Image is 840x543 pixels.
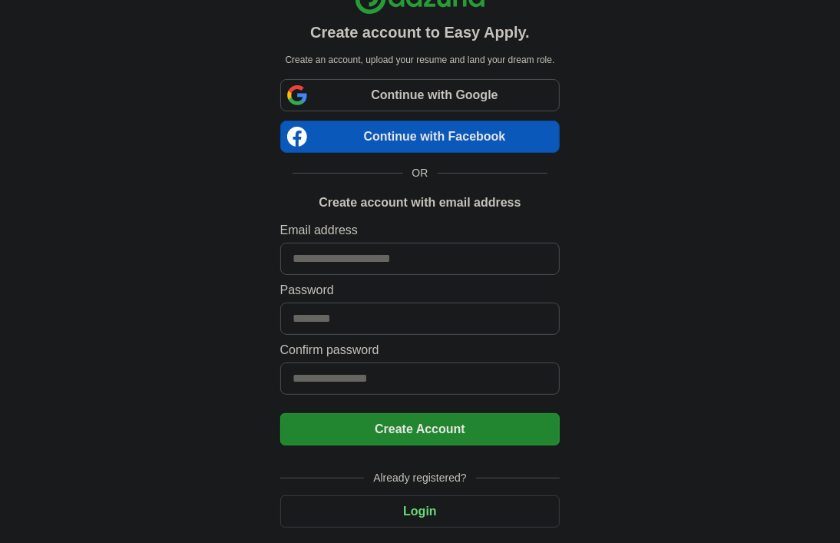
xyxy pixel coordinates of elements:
[319,194,521,212] h1: Create account with email address
[280,495,561,528] button: Login
[280,505,561,518] a: Login
[310,21,530,44] h1: Create account to Easy Apply.
[280,221,561,240] label: Email address
[283,53,557,67] p: Create an account, upload your resume and land your dream role.
[364,470,475,486] span: Already registered?
[280,413,561,445] button: Create Account
[280,79,561,111] a: Continue with Google
[403,165,438,181] span: OR
[280,121,561,153] a: Continue with Facebook
[280,341,561,359] label: Confirm password
[280,281,561,300] label: Password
